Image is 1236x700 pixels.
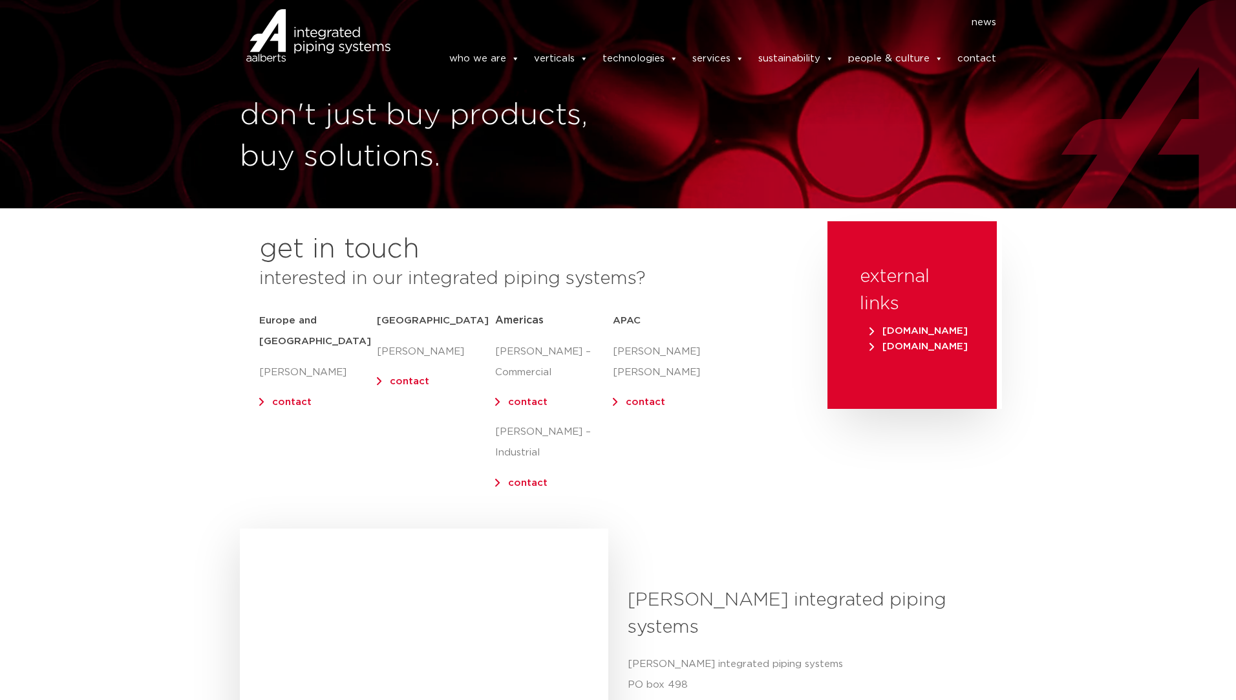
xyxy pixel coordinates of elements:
[390,377,429,386] a: contact
[972,12,996,33] a: news
[866,342,971,351] a: [DOMAIN_NAME]
[449,46,520,72] a: who we are
[860,263,964,318] h3: external links
[377,311,495,331] h5: [GEOGRAPHIC_DATA]
[626,397,665,407] a: contact
[259,234,420,265] h2: get in touch
[957,46,996,72] a: contact
[240,95,612,178] h1: don't just buy products, buy solutions.
[259,265,795,292] h3: interested in our integrated piping systems?
[613,342,730,383] p: [PERSON_NAME] [PERSON_NAME]
[848,46,943,72] a: people & culture
[495,315,544,325] span: Americas
[869,326,968,336] span: [DOMAIN_NAME]
[508,397,548,407] a: contact
[495,342,613,383] p: [PERSON_NAME] – Commercial
[628,587,986,641] h3: [PERSON_NAME] integrated piping systems
[409,12,996,33] nav: Menu
[534,46,588,72] a: verticals
[866,326,971,336] a: [DOMAIN_NAME]
[495,422,613,463] p: [PERSON_NAME] – Industrial
[869,342,968,351] span: [DOMAIN_NAME]
[259,316,371,346] strong: Europe and [GEOGRAPHIC_DATA]
[377,342,495,362] p: [PERSON_NAME]
[272,397,312,407] a: contact
[692,46,744,72] a: services
[602,46,678,72] a: technologies
[613,311,730,331] h5: APAC
[259,362,377,383] p: [PERSON_NAME]
[508,478,548,488] a: contact
[758,46,834,72] a: sustainability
